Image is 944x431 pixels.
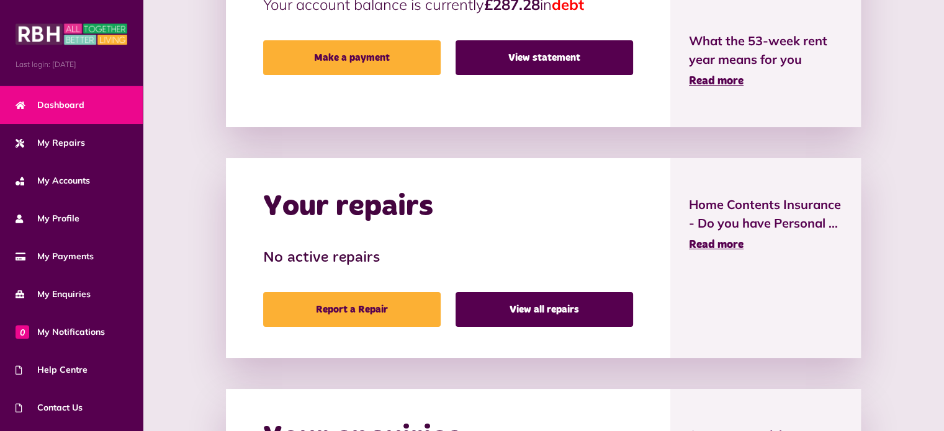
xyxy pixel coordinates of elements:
span: Dashboard [16,99,84,112]
a: Make a payment [263,40,441,75]
h3: No active repairs [263,249,633,267]
span: Read more [689,239,744,251]
span: 0 [16,325,29,339]
a: View all repairs [456,292,633,327]
img: MyRBH [16,22,127,47]
span: Last login: [DATE] [16,59,127,70]
span: My Repairs [16,136,85,149]
a: View statement [456,40,633,75]
span: My Profile [16,212,79,225]
span: My Enquiries [16,288,91,301]
a: Home Contents Insurance - Do you have Personal ... Read more [689,195,842,254]
span: What the 53-week rent year means for you [689,32,842,69]
a: What the 53-week rent year means for you Read more [689,32,842,90]
h2: Your repairs [263,189,433,225]
span: Help Centre [16,363,88,376]
span: My Notifications [16,326,105,339]
span: My Payments [16,250,94,263]
span: Home Contents Insurance - Do you have Personal ... [689,195,842,233]
span: Contact Us [16,401,83,414]
a: Report a Repair [263,292,441,327]
span: Read more [689,76,744,87]
span: My Accounts [16,174,90,187]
